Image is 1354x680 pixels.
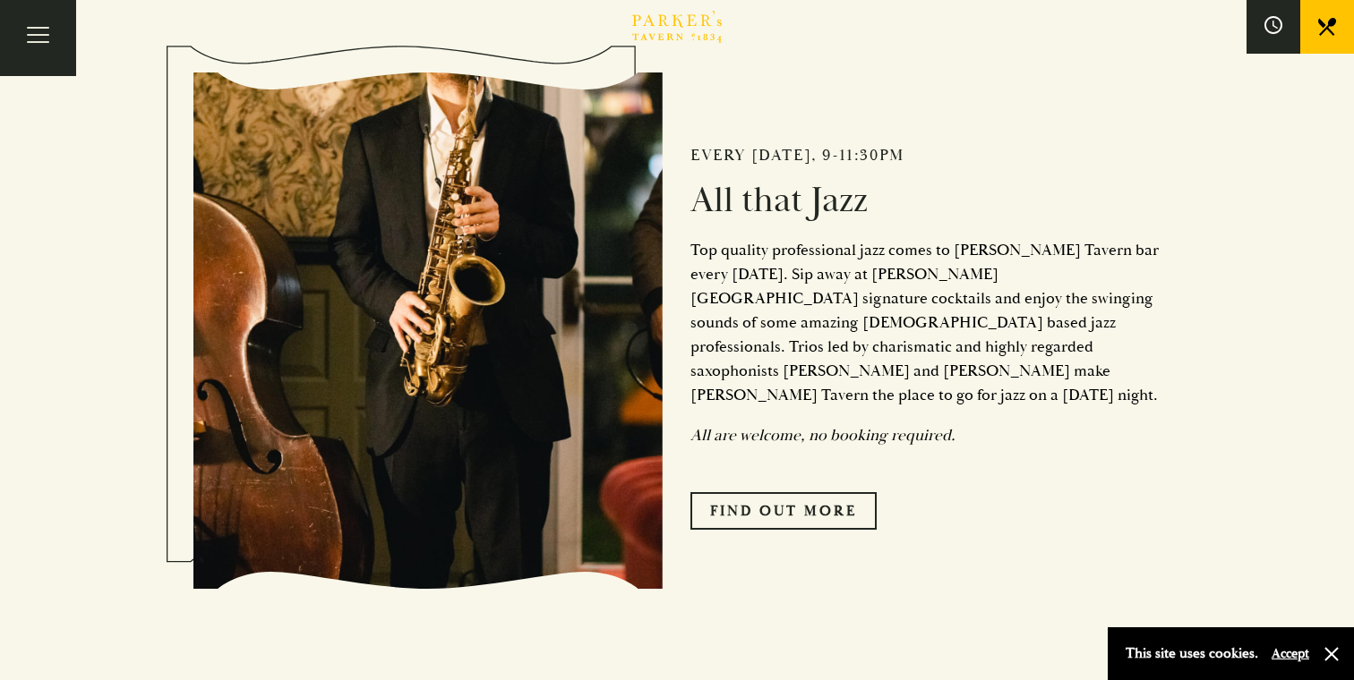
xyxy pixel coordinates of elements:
em: All are welcome, no booking required. [690,425,956,446]
h2: All that Jazz [690,179,1161,222]
button: Close and accept [1323,645,1341,663]
a: Find Out More [690,492,877,530]
button: Accept [1272,645,1309,662]
p: This site uses cookies. [1126,641,1258,667]
h2: Every [DATE], 9-11:30pm [690,146,1161,166]
div: 1 / 1 [193,43,1161,619]
p: Top quality professional jazz comes to [PERSON_NAME] Tavern bar every [DATE]. Sip away at [PERSON... [690,238,1161,407]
